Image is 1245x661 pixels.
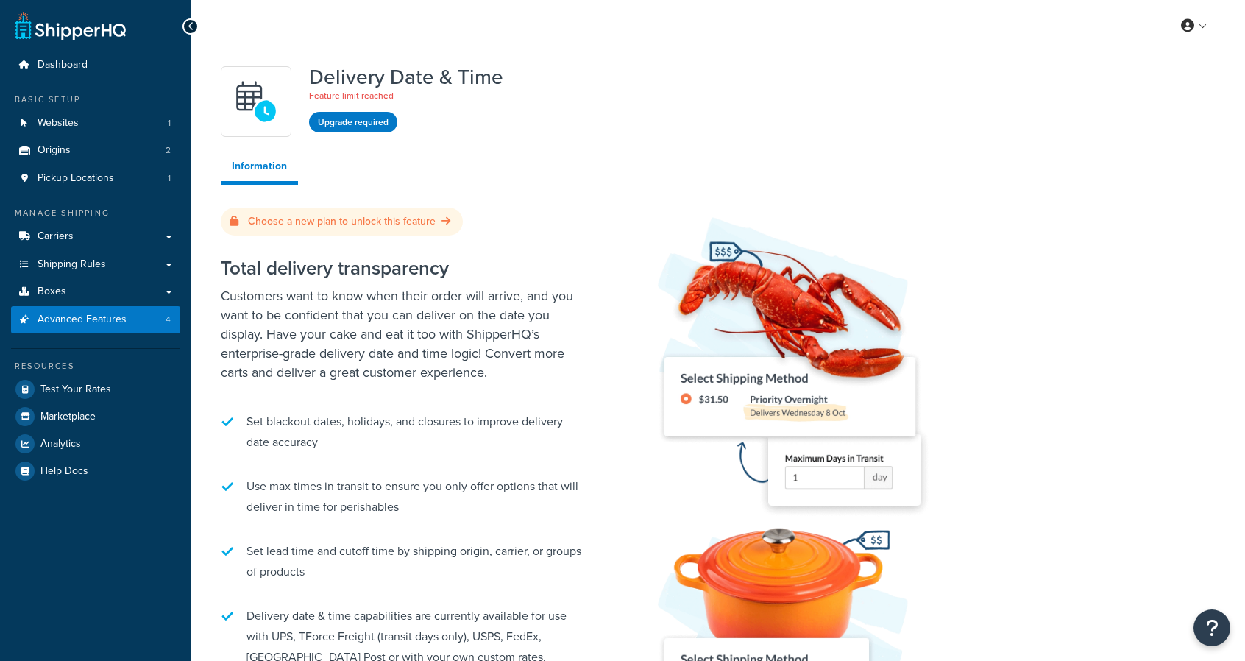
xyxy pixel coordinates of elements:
[309,112,397,132] a: Upgrade required
[11,403,180,430] a: Marketplace
[11,137,180,164] a: Origins2
[166,314,171,326] span: 4
[11,110,180,137] li: Websites
[11,93,180,106] div: Basic Setup
[38,117,79,130] span: Websites
[38,59,88,71] span: Dashboard
[11,458,180,484] a: Help Docs
[11,110,180,137] a: Websites1
[221,404,589,460] li: Set blackout dates, holidays, and closures to improve delivery date accuracy
[38,258,106,271] span: Shipping Rules
[309,66,503,88] h1: Delivery Date & Time
[221,286,589,382] p: Customers want to know when their order will arrive, and you want to be confident that you can de...
[38,172,114,185] span: Pickup Locations
[221,534,589,590] li: Set lead time and cutoff time by shipping origin, carrier, or groups of products
[11,165,180,192] a: Pickup Locations1
[11,251,180,278] a: Shipping Rules
[38,144,71,157] span: Origins
[221,152,298,185] a: Information
[221,258,589,279] h2: Total delivery transparency
[309,88,503,103] p: Feature limit reached
[168,117,171,130] span: 1
[38,230,74,243] span: Carriers
[11,306,180,333] li: Advanced Features
[221,469,589,525] li: Use max times in transit to ensure you only offer options that will deliver in time for perishables
[11,207,180,219] div: Manage Shipping
[11,376,180,403] a: Test Your Rates
[40,465,88,478] span: Help Docs
[38,314,127,326] span: Advanced Features
[11,431,180,457] a: Analytics
[40,411,96,423] span: Marketplace
[168,172,171,185] span: 1
[11,278,180,305] a: Boxes
[11,165,180,192] li: Pickup Locations
[40,383,111,396] span: Test Your Rates
[230,213,454,229] a: Choose a new plan to unlock this feature
[166,144,171,157] span: 2
[1193,609,1230,646] button: Open Resource Center
[40,438,81,450] span: Analytics
[11,306,180,333] a: Advanced Features4
[38,286,66,298] span: Boxes
[11,52,180,79] a: Dashboard
[11,360,180,372] div: Resources
[230,76,282,127] img: gfkeb5ejjkALwAAAABJRU5ErkJggg==
[11,137,180,164] li: Origins
[11,223,180,250] a: Carriers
